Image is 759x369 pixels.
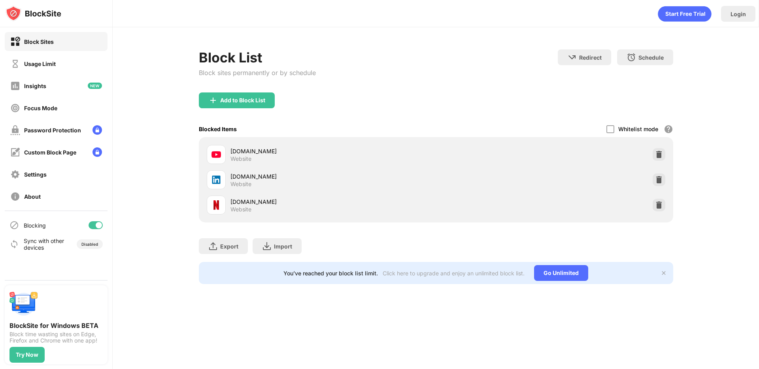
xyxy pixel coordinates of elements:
[24,237,64,251] div: Sync with other devices
[220,243,238,250] div: Export
[10,147,20,157] img: customize-block-page-off.svg
[230,155,251,162] div: Website
[199,49,316,66] div: Block List
[658,6,712,22] div: animation
[10,125,20,135] img: password-protection-off.svg
[10,59,20,69] img: time-usage-off.svg
[24,38,54,45] div: Block Sites
[534,265,588,281] div: Go Unlimited
[24,60,56,67] div: Usage Limit
[24,193,41,200] div: About
[230,147,436,155] div: [DOMAIN_NAME]
[9,239,19,249] img: sync-icon.svg
[230,181,251,188] div: Website
[9,290,38,318] img: push-desktop.svg
[6,6,61,21] img: logo-blocksite.svg
[88,83,102,89] img: new-icon.svg
[579,54,602,61] div: Redirect
[230,198,436,206] div: [DOMAIN_NAME]
[9,322,103,329] div: BlockSite for Windows BETA
[93,125,102,135] img: lock-menu.svg
[230,206,251,213] div: Website
[199,126,237,132] div: Blocked Items
[383,270,525,277] div: Click here to upgrade and enjoy an unlimited block list.
[211,150,221,159] img: favicons
[9,331,103,344] div: Block time wasting sites on Edge, Firefox and Chrome with one app!
[24,127,81,134] div: Password Protection
[24,222,46,229] div: Blocking
[24,105,57,111] div: Focus Mode
[638,54,664,61] div: Schedule
[10,192,20,201] img: about-off.svg
[283,270,378,277] div: You’ve reached your block list limit.
[661,270,667,276] img: x-button.svg
[93,147,102,157] img: lock-menu.svg
[199,69,316,77] div: Block sites permanently or by schedule
[24,149,76,156] div: Custom Block Page
[220,97,265,104] div: Add to Block List
[10,37,20,47] img: block-on.svg
[211,175,221,184] img: favicons
[10,169,20,179] img: settings-off.svg
[230,172,436,181] div: [DOMAIN_NAME]
[24,83,46,89] div: Insights
[211,200,221,210] img: favicons
[10,103,20,113] img: focus-off.svg
[81,242,98,247] div: Disabled
[24,171,47,178] div: Settings
[618,126,658,132] div: Whitelist mode
[16,352,38,358] div: Try Now
[274,243,292,250] div: Import
[10,81,20,91] img: insights-off.svg
[731,11,746,17] div: Login
[9,220,19,230] img: blocking-icon.svg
